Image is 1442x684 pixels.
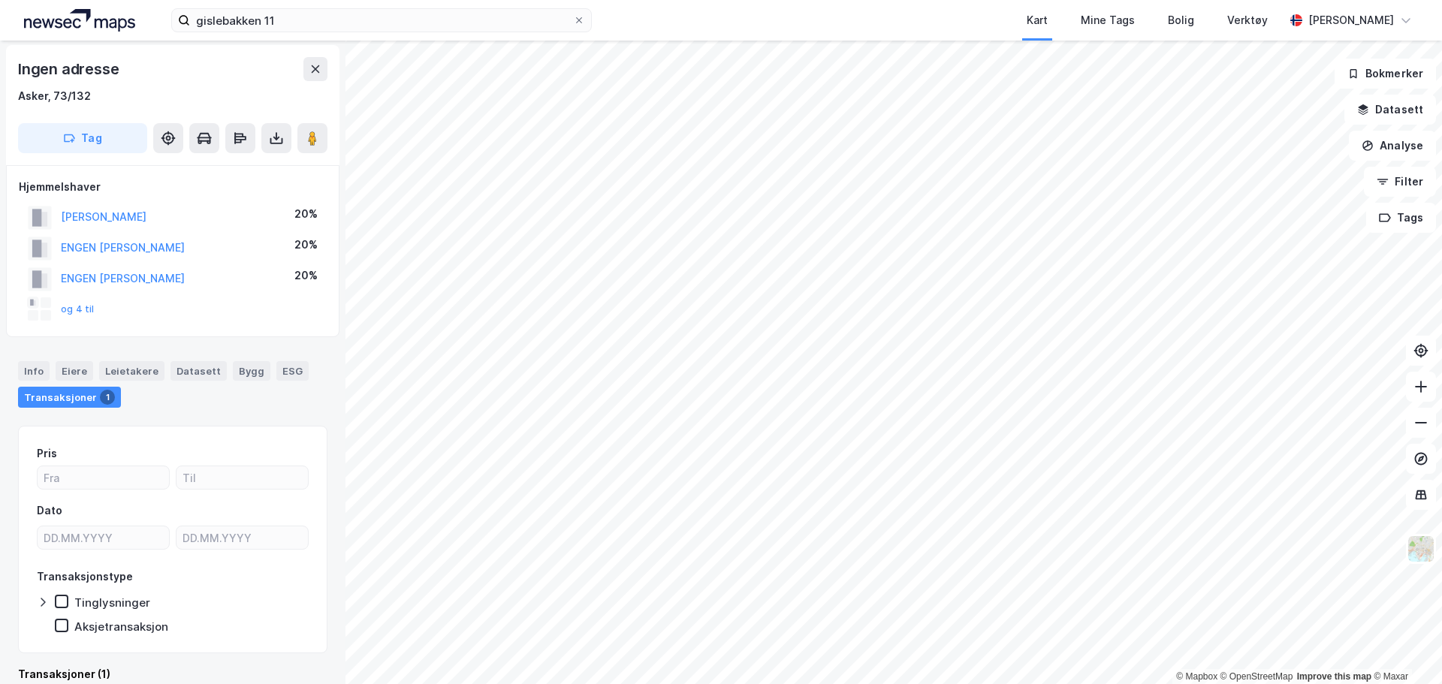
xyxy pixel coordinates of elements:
img: logo.a4113a55bc3d86da70a041830d287a7e.svg [24,9,135,32]
button: Analyse [1349,131,1436,161]
div: Bygg [233,361,270,381]
div: 20% [294,267,318,285]
button: Bokmerker [1335,59,1436,89]
div: Datasett [170,361,227,381]
div: [PERSON_NAME] [1308,11,1394,29]
div: Transaksjonstype [37,568,133,586]
button: Datasett [1344,95,1436,125]
a: OpenStreetMap [1220,671,1293,682]
input: Til [176,466,308,489]
a: Mapbox [1176,671,1217,682]
div: 20% [294,205,318,223]
div: Hjemmelshaver [19,178,327,196]
div: Tinglysninger [74,595,150,610]
div: Eiere [56,361,93,381]
div: 1 [100,390,115,405]
button: Filter [1364,167,1436,197]
button: Tag [18,123,147,153]
input: DD.MM.YYYY [38,526,169,549]
div: Leietakere [99,361,164,381]
div: Aksjetransaksjon [74,619,168,634]
iframe: Chat Widget [1367,612,1442,684]
input: DD.MM.YYYY [176,526,308,549]
div: Transaksjoner (1) [18,665,327,683]
div: Ingen adresse [18,57,122,81]
div: Pris [37,444,57,463]
img: Z [1407,535,1435,563]
div: Info [18,361,50,381]
button: Tags [1366,203,1436,233]
div: Transaksjoner [18,387,121,408]
input: Fra [38,466,169,489]
div: Kart [1027,11,1048,29]
div: ESG [276,361,309,381]
a: Improve this map [1297,671,1371,682]
div: Bolig [1168,11,1194,29]
div: Asker, 73/132 [18,87,91,105]
div: 20% [294,236,318,254]
input: Søk på adresse, matrikkel, gårdeiere, leietakere eller personer [190,9,573,32]
div: Verktøy [1227,11,1268,29]
div: Dato [37,502,62,520]
div: Mine Tags [1081,11,1135,29]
